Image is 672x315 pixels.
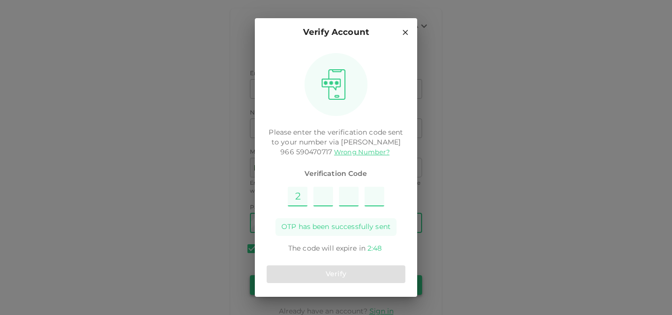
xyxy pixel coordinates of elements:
[267,169,405,179] span: Verification Code
[288,187,307,206] input: Please enter OTP character 1
[365,187,384,206] input: Please enter OTP character 4
[334,149,390,156] a: Wrong Number?
[267,128,405,157] p: Please enter the verification code sent to your number via [PERSON_NAME] 966 590470717
[313,187,333,206] input: Please enter OTP character 2
[339,187,359,206] input: Please enter OTP character 3
[367,245,382,252] span: 2 : 48
[288,245,366,252] span: The code will expire in
[318,69,349,100] img: otpImage
[303,26,369,39] p: Verify Account
[281,222,391,232] span: OTP has been successfully sent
